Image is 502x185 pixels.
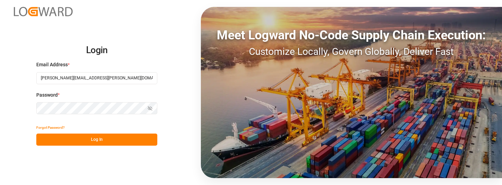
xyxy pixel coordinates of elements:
input: Enter your email [36,72,157,84]
button: Log In [36,134,157,146]
span: Email Address [36,61,68,68]
span: Password [36,91,58,99]
div: Customize Locally, Govern Globally, Deliver Fast [201,45,502,59]
div: Meet Logward No-Code Supply Chain Execution: [201,26,502,45]
h2: Login [36,39,157,61]
button: Forgot Password? [36,121,65,134]
img: Logward_new_orange.png [14,7,73,16]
